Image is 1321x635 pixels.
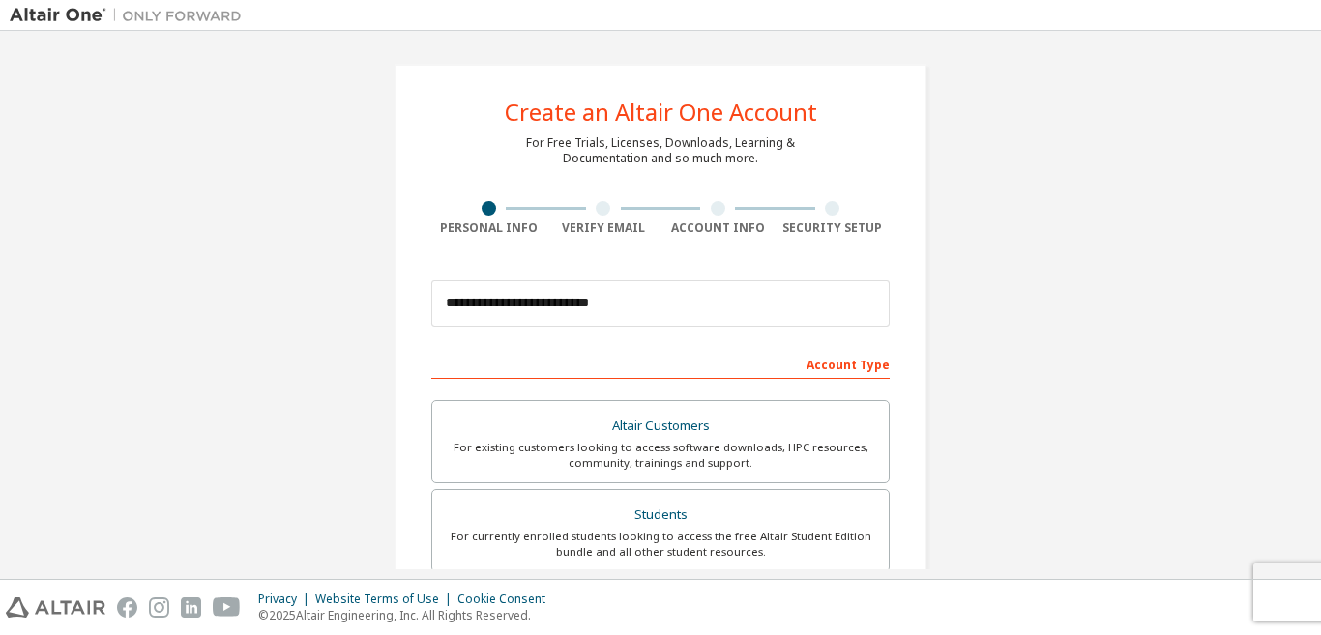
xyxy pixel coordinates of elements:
[457,592,557,607] div: Cookie Consent
[10,6,251,25] img: Altair One
[444,413,877,440] div: Altair Customers
[258,607,557,623] p: © 2025 Altair Engineering, Inc. All Rights Reserved.
[181,597,201,618] img: linkedin.svg
[546,220,661,236] div: Verify Email
[431,348,890,379] div: Account Type
[505,101,817,124] div: Create an Altair One Account
[776,220,891,236] div: Security Setup
[444,529,877,560] div: For currently enrolled students looking to access the free Altair Student Edition bundle and all ...
[117,597,137,618] img: facebook.svg
[315,592,457,607] div: Website Terms of Use
[660,220,776,236] div: Account Info
[6,597,105,618] img: altair_logo.svg
[444,440,877,471] div: For existing customers looking to access software downloads, HPC resources, community, trainings ...
[526,135,795,166] div: For Free Trials, Licenses, Downloads, Learning & Documentation and so much more.
[149,597,169,618] img: instagram.svg
[258,592,315,607] div: Privacy
[213,597,241,618] img: youtube.svg
[431,220,546,236] div: Personal Info
[444,502,877,529] div: Students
